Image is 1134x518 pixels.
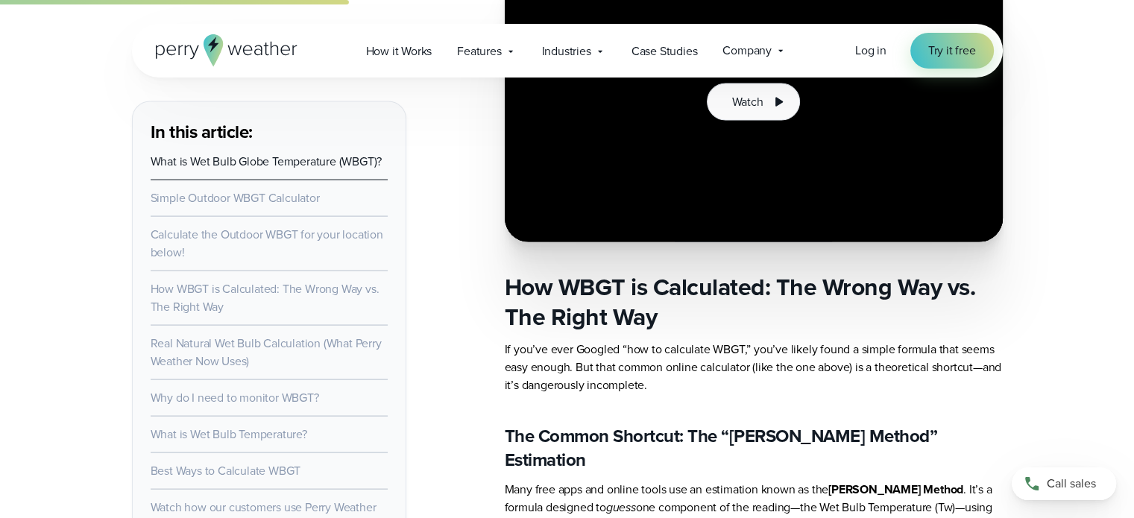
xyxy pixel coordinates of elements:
[505,272,1003,332] h2: How WBGT is Calculated: The Wrong Way vs. The Right Way
[366,42,432,60] span: How it Works
[1012,467,1116,500] a: Call sales
[457,42,501,60] span: Features
[631,42,698,60] span: Case Studies
[928,42,976,60] span: Try it free
[606,499,636,516] em: guess
[910,33,994,69] a: Try it free
[151,120,388,144] h3: In this article:
[151,426,307,443] a: What is Wet Bulb Temperature?
[1047,475,1096,493] span: Call sales
[151,280,379,315] a: How WBGT is Calculated: The Wrong Way vs. The Right Way
[731,93,763,111] span: Watch
[151,389,319,406] a: Why do I need to monitor WBGT?
[855,42,886,59] span: Log in
[505,423,938,473] strong: The Common Shortcut: The “[PERSON_NAME] Method” Estimation
[151,189,320,206] a: Simple Outdoor WBGT Calculator
[151,153,382,170] a: What is Wet Bulb Globe Temperature (WBGT)?
[151,226,383,261] a: Calculate the Outdoor WBGT for your location below!
[722,42,772,60] span: Company
[505,341,1003,394] p: If you’ve ever Googled “how to calculate WBGT,” you’ve likely found a simple formula that seems e...
[828,481,963,498] strong: [PERSON_NAME] Method
[542,42,591,60] span: Industries
[151,335,382,370] a: Real Natural Wet Bulb Calculation (What Perry Weather Now Uses)
[353,36,445,66] a: How it Works
[855,42,886,60] a: Log in
[151,462,301,479] a: Best Ways to Calculate WBGT
[619,36,711,66] a: Case Studies
[707,83,799,121] button: Watch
